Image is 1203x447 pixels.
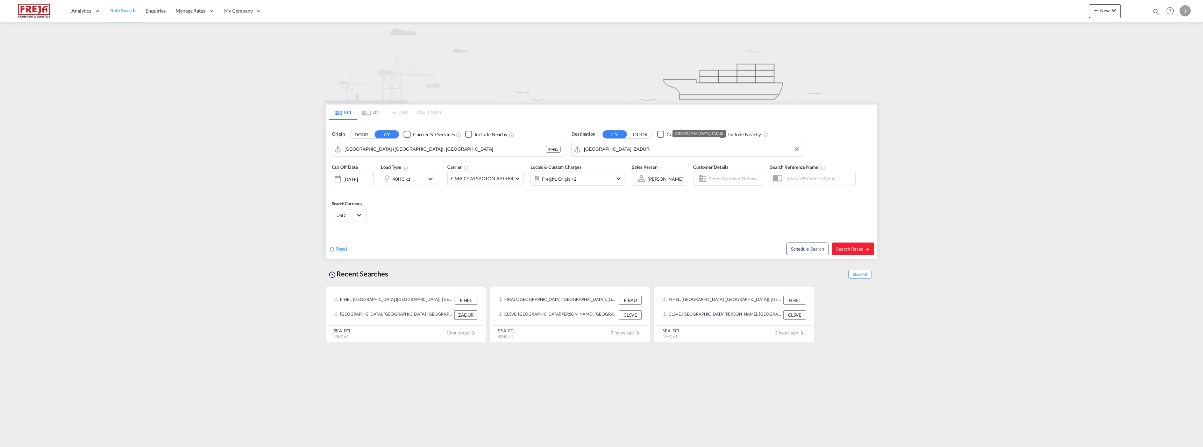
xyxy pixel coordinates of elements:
[728,131,761,138] div: Include Nearby
[1152,8,1160,18] div: icon-magnify
[572,142,804,156] md-input-container: Durban, ZADUR
[110,7,136,13] span: Rate Search
[1180,5,1191,16] div: J
[675,130,723,137] div: [GEOGRAPHIC_DATA], ZADUR
[783,296,806,305] div: FIHEL
[334,334,349,339] span: 40HC x 1
[332,142,564,156] md-input-container: Helsinki (Helsingfors), FIHEL
[332,164,358,170] span: Cut Off Date
[1164,5,1180,17] div: Help
[381,164,408,170] span: Load Type
[763,132,769,137] md-icon: Unchecked: Ignores neighbouring ports when fetching rates.Checked : Includes neighbouring ports w...
[426,175,438,183] md-icon: icon-chevron-down
[329,104,357,120] md-tab-item: FCL
[332,201,362,206] span: Search Currency
[498,334,513,339] span: 40HC x 1
[603,130,627,138] button: CY
[455,296,477,305] div: FIHEL
[325,287,486,342] recent-search-card: FIHEL, [GEOGRAPHIC_DATA] ([GEOGRAPHIC_DATA]), [GEOGRAPHIC_DATA], [GEOGRAPHIC_DATA], [GEOGRAPHIC_D...
[446,330,478,336] span: 1 hours ago
[456,132,462,137] md-icon: Unchecked: Search for CY (Container Yard) services for all selected carriers.Checked : Search for...
[392,174,411,184] div: 40HC x1
[663,310,782,319] div: CLSVE, San Vicente, BI, Chile, South America, Americas
[619,296,642,305] div: FIRAU
[770,164,826,170] span: Search Reference Name
[509,132,514,137] md-icon: Unchecked: Ignores neighbouring ports when fetching rates.Checked : Includes neighbouring ports w...
[498,296,617,305] div: FIRAU, Raumo (Rauma), Finland, Northern Europe, Europe
[145,8,166,14] span: Enquiries
[332,131,344,138] span: Origin
[719,131,761,138] md-checkbox: Checkbox No Ink
[451,175,513,182] span: CMA CGM SPOTON API +84
[475,131,507,138] div: Include Nearby
[224,7,253,14] span: My Company
[865,247,870,252] md-icon: icon-arrow-right
[381,172,440,186] div: 40HC x1icon-chevron-down
[325,22,878,103] img: new-FCL.png
[783,310,806,319] div: CLSVE
[447,164,469,170] span: Carrier
[344,144,546,154] input: Search by Port
[490,287,650,342] recent-search-card: FIRAU, [GEOGRAPHIC_DATA] ([GEOGRAPHIC_DATA]), [GEOGRAPHIC_DATA], [GEOGRAPHIC_DATA], [GEOGRAPHIC_D...
[403,165,408,171] md-icon: icon-information-outline
[667,131,708,138] div: Carrier SD Services
[611,330,642,336] span: 2 hours ago
[786,243,828,255] button: Note: By default Schedule search will only considerorigin ports, destination ports and cut off da...
[663,296,782,305] div: FIHEL, Helsinki (Helsingfors), Finland, Northern Europe, Europe
[334,296,453,305] div: FIHEL, Helsinki (Helsingfors), Finland, Northern Europe, Europe
[334,310,453,319] div: ZADUR, Durban, South Africa, Southern Africa, Africa
[463,165,469,171] md-icon: The selected Trucker/Carrierwill be displayed in the rate results If the rates are from another f...
[357,104,385,120] md-tab-item: LCL
[413,131,455,138] div: Carrier SD Services
[404,131,455,138] md-checkbox: Checkbox No Ink
[693,164,728,170] span: Customer Details
[584,144,800,154] input: Search by Port
[336,210,363,220] md-select: Select Currency: $ USDUnited States Dollar
[654,287,815,342] recent-search-card: FIHEL, [GEOGRAPHIC_DATA] ([GEOGRAPHIC_DATA]), [GEOGRAPHIC_DATA], [GEOGRAPHIC_DATA], [GEOGRAPHIC_D...
[1152,8,1160,15] md-icon: icon-magnify
[71,7,91,14] span: Analytics
[328,271,336,279] md-icon: icon-backup-restore
[1089,4,1121,18] button: icon-plus 400-fgNewicon-chevron-down
[614,174,623,183] md-icon: icon-chevron-down
[343,176,358,182] div: [DATE]
[542,174,577,184] div: Freight Origin Destination Factory Stuffing
[329,246,335,252] md-icon: icon-refresh
[798,329,806,337] md-icon: icon-chevron-right
[648,176,683,182] div: [PERSON_NAME]
[176,7,205,14] span: Manage Rates
[836,246,870,252] span: Search Rates
[332,172,374,186] div: [DATE]
[329,245,347,253] div: icon-refreshReset
[498,327,516,334] div: SEA-FCL
[1110,6,1118,15] md-icon: icon-chevron-down
[1164,5,1176,17] span: Help
[334,327,351,334] div: SEA-FCL
[848,270,871,279] span: Show All
[1092,8,1118,13] span: New
[619,310,642,319] div: CLSVE
[546,146,561,153] div: FIHEL
[791,144,802,154] button: Clear Input
[329,104,441,120] md-pagination-wrapper: Use the left and right arrow keys to navigate between tabs
[657,131,708,138] md-checkbox: Checkbox No Ink
[571,131,595,138] span: Destination
[662,327,680,334] div: SEA-FCL
[647,174,684,184] md-select: Sales Person: Jarkko Lamminpaa
[349,130,373,138] button: DOOR
[375,130,399,138] button: CY
[531,164,582,170] span: Locals & Custom Charges
[775,330,806,336] span: 2 hours ago
[10,3,58,19] img: 586607c025bf11f083711d99603023e7.png
[325,266,391,282] div: Recent Searches
[326,120,877,259] div: Origin DOOR CY Checkbox No InkUnchecked: Search for CY (Container Yard) services for all selected...
[662,334,677,339] span: 40HC x 1
[628,130,653,138] button: DOOR
[820,165,826,171] md-icon: Your search will be saved by the below given name
[1092,6,1100,15] md-icon: icon-plus 400-fg
[465,131,507,138] md-checkbox: Checkbox No Ink
[498,310,617,319] div: CLSVE, San Vicente, BI, Chile, South America, Americas
[832,243,874,255] button: Search Ratesicon-arrow-right
[531,172,625,186] div: Freight Origin Destination Factory Stuffingicon-chevron-down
